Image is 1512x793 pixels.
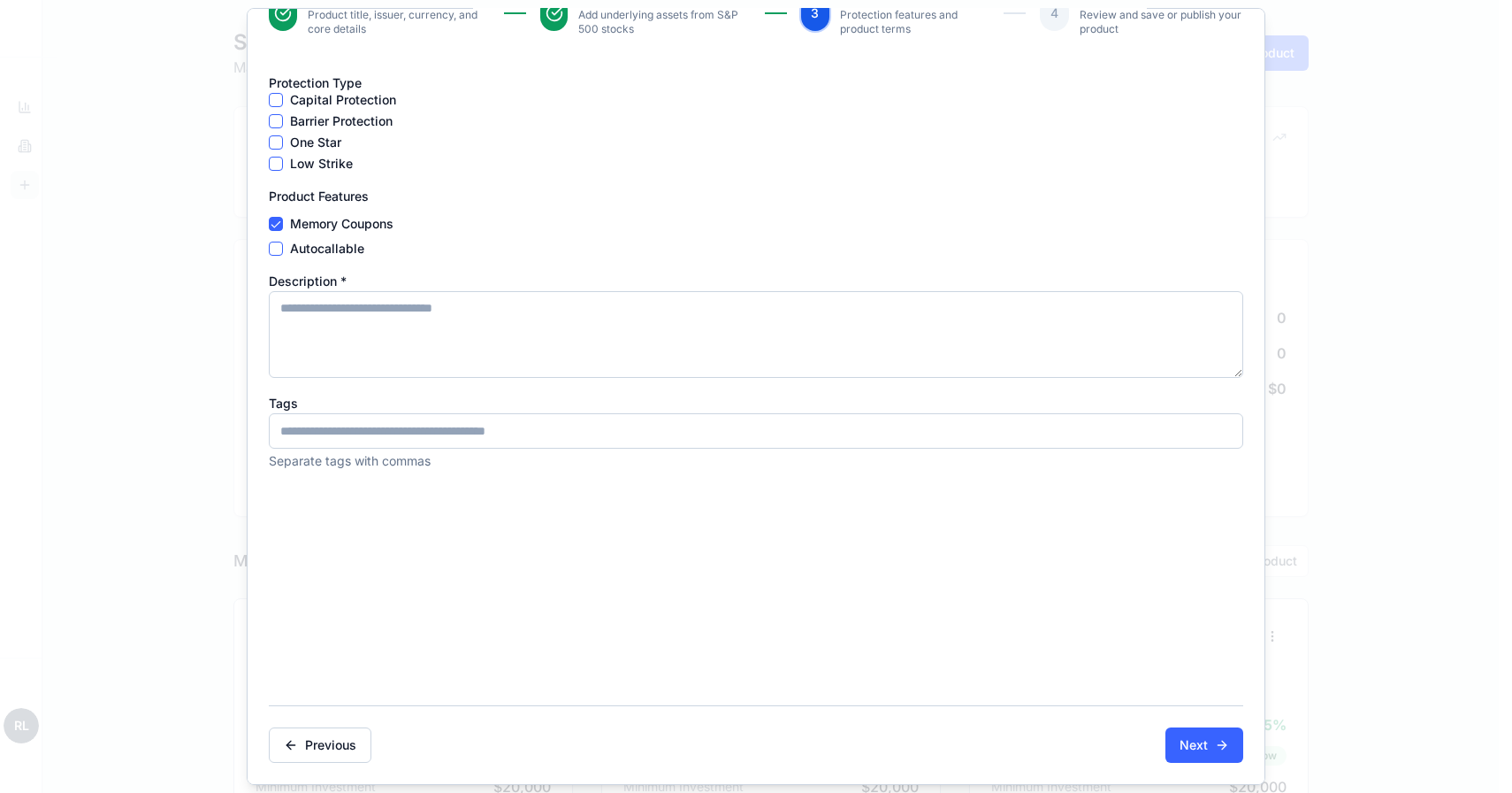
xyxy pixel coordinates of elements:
p: Review and save or publish your product [1080,8,1243,36]
p: Separate tags with commas [269,452,1243,470]
label: Autocallable [290,243,364,255]
label: Protection Type [269,75,362,90]
label: Tags [269,396,298,411]
label: Product Features [269,189,369,204]
p: Protection features and product terms [840,8,990,36]
label: One Star [290,136,341,149]
button: Previous [269,728,371,763]
label: Barrier Protection [290,115,393,127]
label: Low Strike [290,158,353,170]
button: Next [1165,728,1243,763]
label: Capital Protection [290,94,396,106]
label: Memory Coupons [290,218,393,230]
label: Description * [269,273,347,289]
p: Add underlying assets from S&P 500 stocks [578,8,751,36]
p: Product title, issuer, currency, and core details [308,8,490,36]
